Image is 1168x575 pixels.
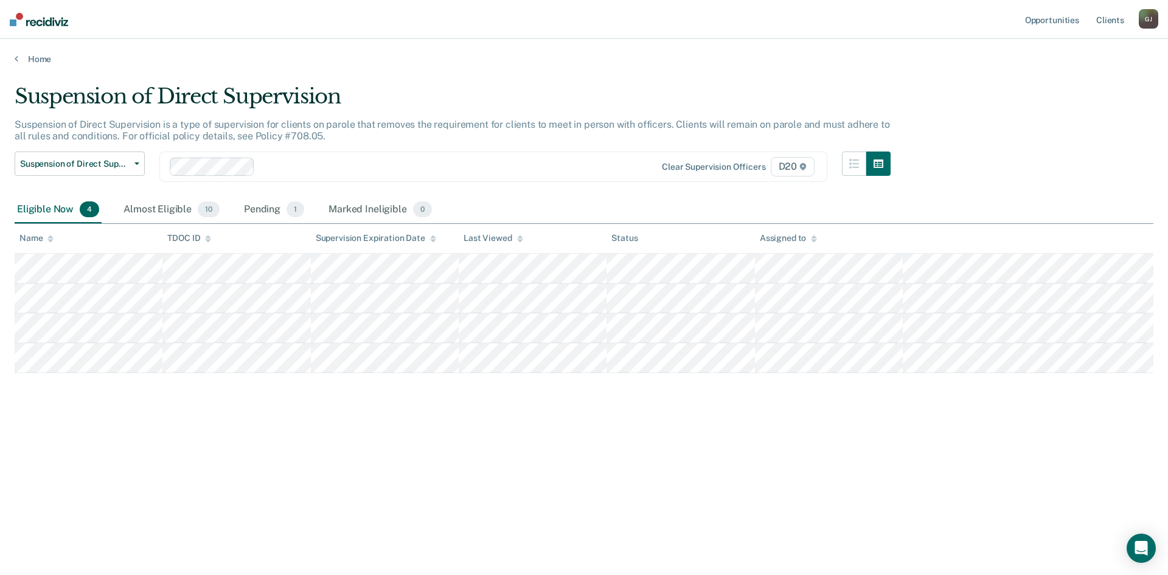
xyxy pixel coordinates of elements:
button: Suspension of Direct Supervision [15,152,145,176]
div: Name [19,233,54,243]
button: GJ [1139,9,1158,29]
div: Clear supervision officers [662,162,765,172]
a: Home [15,54,1153,64]
div: Suspension of Direct Supervision [15,84,891,119]
div: Supervision Expiration Date [316,233,436,243]
div: Eligible Now4 [15,197,102,223]
img: Recidiviz [10,13,68,26]
div: Almost Eligible10 [121,197,222,223]
div: Open Intercom Messenger [1127,534,1156,563]
span: 4 [80,201,99,217]
div: Status [611,233,638,243]
div: G J [1139,9,1158,29]
span: 10 [198,201,220,217]
div: Assigned to [760,233,817,243]
div: TDOC ID [167,233,211,243]
span: D20 [771,157,815,176]
span: 1 [287,201,304,217]
span: Suspension of Direct Supervision [20,159,130,169]
div: Marked Ineligible0 [326,197,434,223]
div: Last Viewed [464,233,523,243]
p: Suspension of Direct Supervision is a type of supervision for clients on parole that removes the ... [15,119,890,142]
div: Pending1 [242,197,307,223]
span: 0 [413,201,432,217]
